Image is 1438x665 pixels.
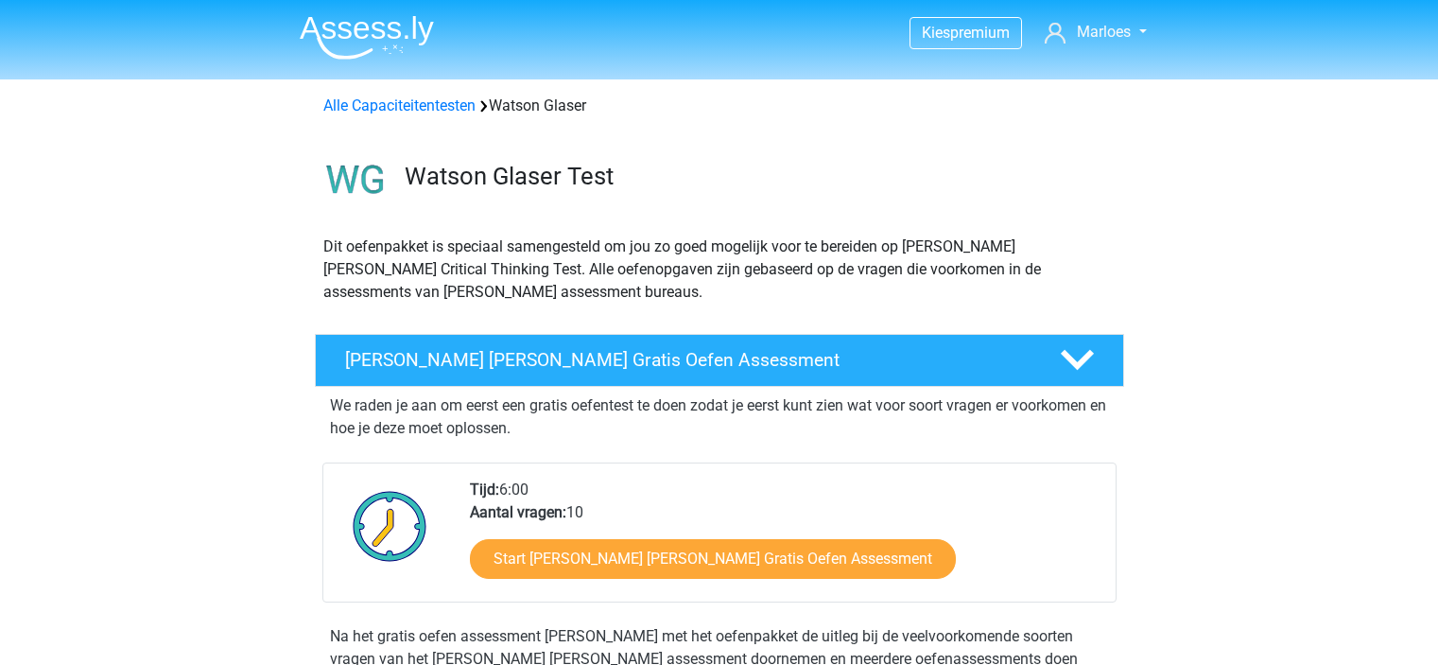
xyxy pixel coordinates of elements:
[1037,21,1153,44] a: Marloes
[330,394,1109,440] p: We raden je aan om eerst een gratis oefentest te doen zodat je eerst kunt zien wat voor soort vra...
[323,236,1116,304] p: Dit oefenpakket is speciaal samengesteld om jou zo goed mogelijk voor te bereiden op [PERSON_NAME...
[456,479,1115,602] div: 6:00 10
[405,162,1109,191] h3: Watson Glaser Test
[470,539,956,579] a: Start [PERSON_NAME] [PERSON_NAME] Gratis Oefen Assessment
[300,15,434,60] img: Assessly
[323,96,476,114] a: Alle Capaciteitentesten
[316,140,396,220] img: watson glaser
[316,95,1123,117] div: Watson Glaser
[910,20,1021,45] a: Kiespremium
[950,24,1010,42] span: premium
[470,481,499,499] b: Tijd:
[1077,23,1131,41] span: Marloes
[922,24,950,42] span: Kies
[470,503,566,521] b: Aantal vragen:
[342,479,438,573] img: Klok
[345,349,1030,371] h4: [PERSON_NAME] [PERSON_NAME] Gratis Oefen Assessment
[307,334,1132,387] a: [PERSON_NAME] [PERSON_NAME] Gratis Oefen Assessment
